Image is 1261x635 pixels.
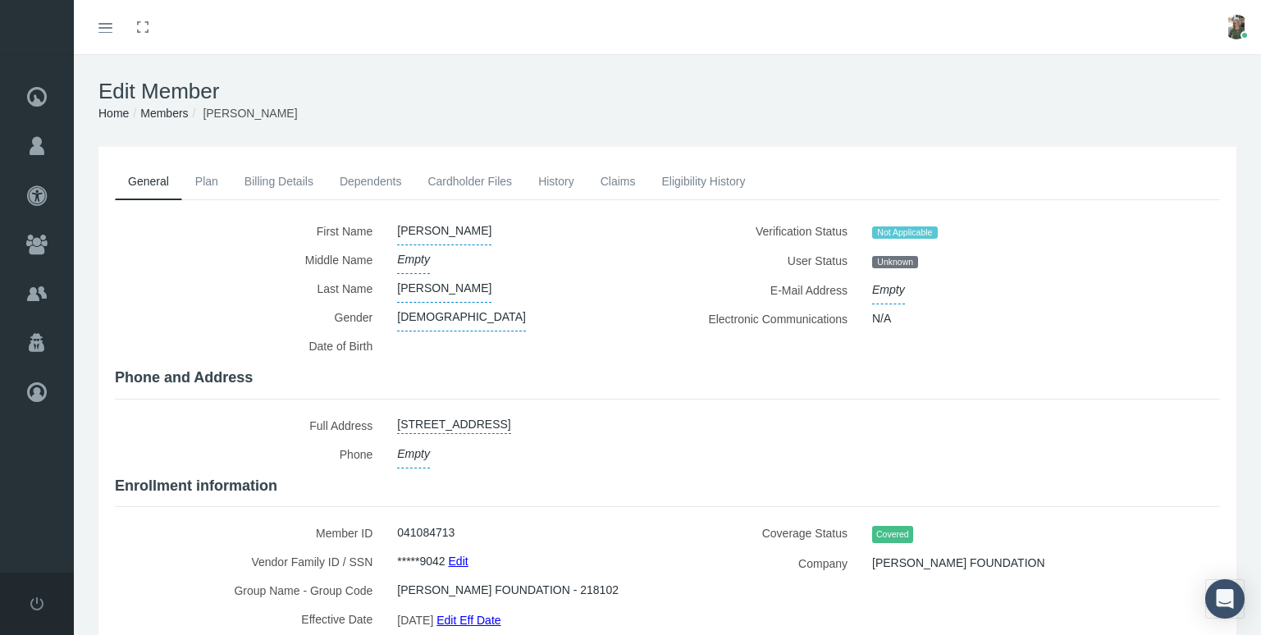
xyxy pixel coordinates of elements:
a: Cardholder Files [414,163,525,199]
span: [PERSON_NAME] [397,274,491,303]
label: Verification Status [680,217,861,246]
label: Full Address [115,411,385,440]
label: Effective Date [115,605,385,633]
span: 041084713 [397,519,455,546]
div: Open Intercom Messenger [1205,579,1245,619]
span: Unknown [872,256,918,269]
a: Billing Details [231,163,327,199]
a: General [115,163,182,200]
span: [PERSON_NAME] FOUNDATION [872,549,1045,577]
label: Coverage Status [680,519,861,549]
span: N/A [872,304,891,332]
label: Member ID [115,519,385,547]
label: Phone [115,440,385,468]
label: User Status [680,246,861,276]
span: Covered [872,526,913,543]
a: Plan [182,163,231,199]
label: Vendor Family ID / SSN [115,547,385,576]
label: Company [680,549,861,578]
h1: Edit Member [98,79,1236,104]
span: Empty [397,245,430,274]
span: Empty [397,440,430,468]
a: [STREET_ADDRESS] [397,411,510,434]
h4: Enrollment information [115,477,1220,496]
label: Last Name [115,274,385,303]
label: Middle Name [115,245,385,274]
span: [DATE] [397,608,433,633]
label: Gender [115,303,385,331]
label: Date of Birth [115,331,385,360]
span: [PERSON_NAME] [397,217,491,245]
a: Home [98,107,129,120]
span: Not Applicable [872,226,938,240]
span: Empty [872,276,905,304]
span: [PERSON_NAME] FOUNDATION - 218102 [397,576,619,604]
h4: Phone and Address [115,369,1220,387]
img: S_Profile_Picture_15372.jpg [1224,15,1249,39]
a: Claims [587,163,649,199]
a: Eligibility History [648,163,758,199]
label: Electronic Communications [680,304,861,333]
label: E-Mail Address [680,276,861,304]
label: First Name [115,217,385,245]
a: Edit Eff Date [436,608,500,632]
a: Edit [449,549,468,573]
span: [PERSON_NAME] [203,107,297,120]
span: [DEMOGRAPHIC_DATA] [397,303,526,331]
a: History [525,163,587,199]
a: Members [140,107,188,120]
label: Group Name - Group Code [115,576,385,605]
a: Dependents [327,163,415,199]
